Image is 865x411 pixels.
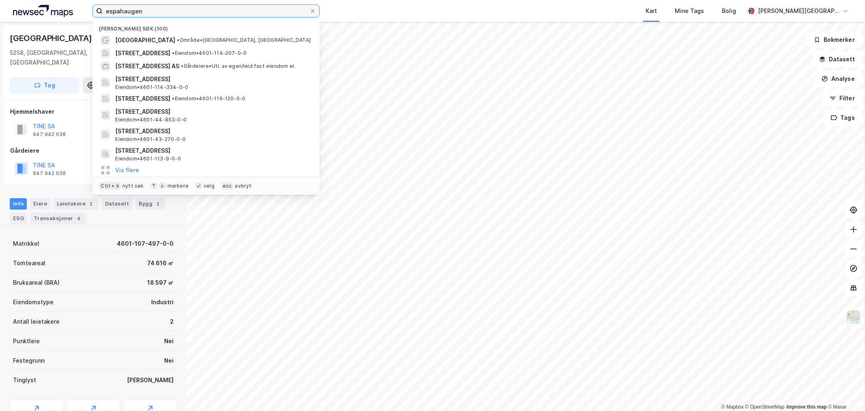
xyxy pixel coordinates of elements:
div: 2 [154,200,162,208]
div: [PERSON_NAME][GEOGRAPHIC_DATA] [758,6,839,16]
button: Tag [10,77,79,93]
button: Filter [823,90,862,106]
div: 5258, [GEOGRAPHIC_DATA], [GEOGRAPHIC_DATA] [10,48,134,67]
div: Tinglyst [13,375,36,385]
div: 18 597 ㎡ [147,278,174,288]
span: • [172,95,174,102]
img: logo.a4113a55bc3d86da70a041830d287a7e.svg [13,5,73,17]
div: Transaksjoner [30,213,86,224]
span: • [181,63,183,69]
a: Mapbox [721,404,744,410]
div: Nei [164,356,174,366]
div: 4 [75,214,83,223]
div: [PERSON_NAME] [127,375,174,385]
div: 4601-107-497-0-0 [117,239,174,249]
button: Bokmerker [807,32,862,48]
span: Eiendom • 4601-43-270-0-0 [115,136,186,143]
div: 2 [87,200,95,208]
div: 947 942 638 [33,131,66,138]
div: Leietakere [54,198,99,210]
div: [PERSON_NAME] søk (100) [92,19,320,34]
span: [GEOGRAPHIC_DATA] [115,35,175,45]
span: [STREET_ADDRESS] [115,48,170,58]
span: Område • [GEOGRAPHIC_DATA], [GEOGRAPHIC_DATA] [177,37,311,43]
div: Bolig [722,6,736,16]
div: [GEOGRAPHIC_DATA] 18 [10,32,105,45]
div: 2 [170,317,174,327]
button: Analyse [815,71,862,87]
button: Vis flere [115,165,139,175]
a: Improve this map [787,404,827,410]
iframe: Chat Widget [824,372,865,411]
div: Eiendomstype [13,297,54,307]
span: Eiendom • 4601-44-853-0-0 [115,117,187,123]
div: Festegrunn [13,356,45,366]
div: Nei [164,336,174,346]
div: Hjemmelshaver [10,107,176,117]
span: • [177,37,179,43]
div: Datasett [102,198,132,210]
div: 947 942 638 [33,170,66,177]
div: Kart [646,6,657,16]
div: Industri [151,297,174,307]
div: Tomteareal [13,258,45,268]
div: Bygg [135,198,165,210]
div: Punktleie [13,336,40,346]
span: Eiendom • 4601-114-207-0-0 [172,50,247,56]
span: Eiendom • 4601-116-120-0-0 [172,95,245,102]
span: Gårdeiere • Utl. av egen/leid fast eiendom el. [181,63,295,69]
div: 74 616 ㎡ [147,258,174,268]
span: Eiendom • 4601-114-334-0-0 [115,84,188,91]
a: OpenStreetMap [745,404,785,410]
span: [STREET_ADDRESS] [115,74,310,84]
div: markere [167,183,189,189]
button: Datasett [812,51,862,67]
span: [STREET_ADDRESS] [115,146,310,156]
button: Tags [824,110,862,126]
div: Bruksareal (BRA) [13,278,60,288]
span: Eiendom • 4601-113-9-0-0 [115,156,180,162]
span: [STREET_ADDRESS] AS [115,61,179,71]
img: Z [846,309,861,325]
div: Ctrl + k [99,182,121,190]
span: • [172,50,174,56]
div: Gårdeiere [10,146,176,156]
div: Antall leietakere [13,317,60,327]
div: Info [10,198,27,210]
div: avbryt [235,183,251,189]
div: Eiere [30,198,50,210]
div: Mine Tags [675,6,704,16]
div: Matrikkel [13,239,39,249]
div: velg [204,183,215,189]
input: Søk på adresse, matrikkel, gårdeiere, leietakere eller personer [103,5,309,17]
div: ESG [10,213,27,224]
div: nytt søk [122,183,144,189]
span: [STREET_ADDRESS] [115,126,310,136]
div: esc [221,182,234,190]
span: [STREET_ADDRESS] [115,107,310,117]
span: [STREET_ADDRESS] [115,94,170,104]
